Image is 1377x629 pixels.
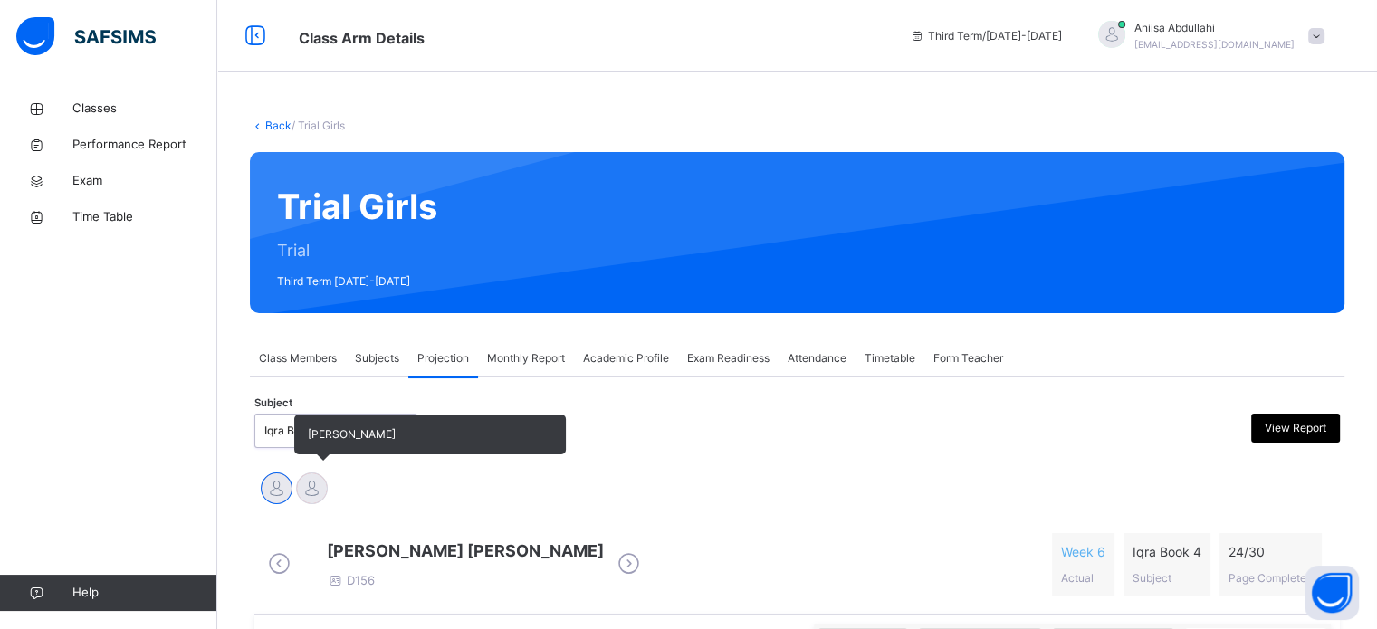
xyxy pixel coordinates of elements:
span: Subject [1133,571,1171,585]
button: Open asap [1305,566,1359,620]
div: AniisaAbdullahi [1080,20,1334,52]
span: Help [72,584,216,602]
span: Class Arm Details [299,29,425,47]
span: Timetable [865,350,915,367]
span: [EMAIL_ADDRESS][DOMAIN_NAME] [1134,39,1295,50]
span: [PERSON_NAME] [308,427,396,441]
span: Attendance [788,350,846,367]
span: Exam Readiness [687,350,770,367]
span: session/term information [910,28,1062,44]
span: [PERSON_NAME] [PERSON_NAME] [327,538,604,563]
span: Subjects [355,350,399,367]
span: Iqra Book 4 [1133,542,1201,561]
a: Back [265,119,292,132]
span: Week 6 [1061,542,1105,561]
span: Performance Report [72,136,217,154]
span: View Report [1265,420,1326,436]
span: Page Completed [1229,571,1313,585]
span: 24 / 30 [1229,542,1313,561]
span: / Trial Girls [292,119,345,132]
span: Projection [417,350,469,367]
img: safsims [16,17,156,55]
span: Class Members [259,350,337,367]
span: Actual [1061,571,1094,585]
span: Aniisa Abdullahi [1134,20,1295,36]
span: Monthly Report [487,350,565,367]
span: Form Teacher [933,350,1003,367]
span: Classes [72,100,217,118]
span: Exam [72,172,217,190]
span: Time Table [72,208,217,226]
span: D156 [327,573,375,587]
span: Academic Profile [583,350,669,367]
span: Subject [254,396,292,411]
